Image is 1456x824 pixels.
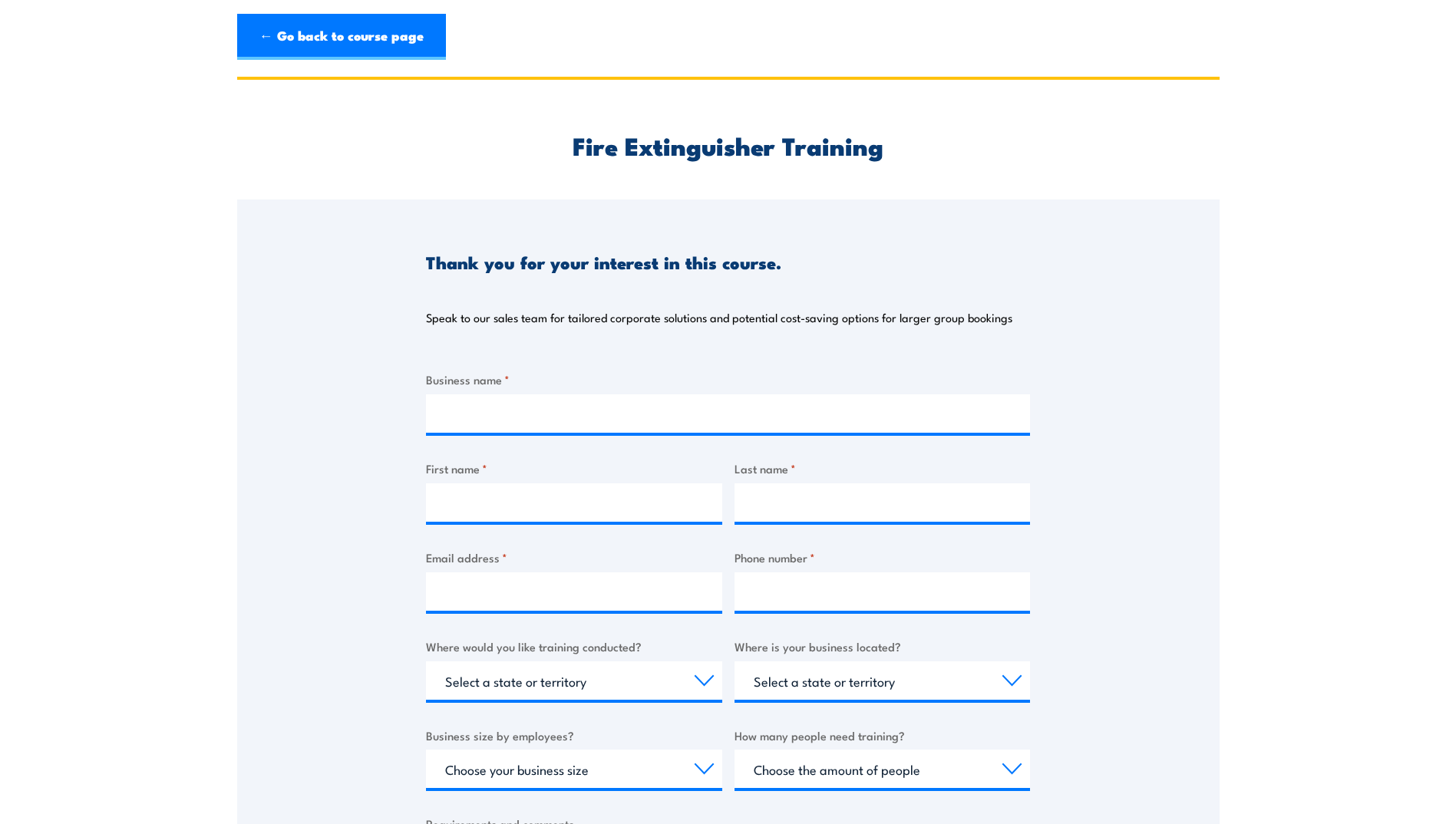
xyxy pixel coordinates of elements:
p: Speak to our sales team for tailored corporate solutions and potential cost-saving options for la... [426,310,1012,325]
label: Email address [426,549,722,566]
h2: Fire Extinguisher Training [426,134,1030,156]
label: Last name [735,460,1031,477]
a: ← Go back to course page [237,14,446,60]
h3: Thank you for your interest in this course. [426,253,781,271]
label: Business size by employees? [426,727,722,744]
label: Phone number [735,549,1031,566]
label: Where is your business located? [735,638,1031,655]
label: Business name [426,371,1030,388]
label: First name [426,460,722,477]
label: How many people need training? [735,727,1031,744]
label: Where would you like training conducted? [426,638,722,655]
